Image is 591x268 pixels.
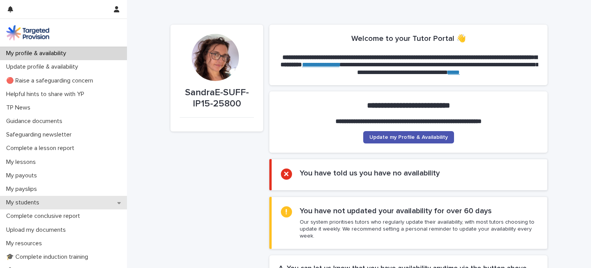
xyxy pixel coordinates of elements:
p: My payslips [3,185,43,193]
p: 🔴 Raise a safeguarding concern [3,77,99,84]
p: My profile & availability [3,50,72,57]
p: Safeguarding newsletter [3,131,78,138]
p: Our system prioritises tutors who regularly update their availability, with most tutors choosing ... [300,219,538,240]
img: M5nRWzHhSzIhMunXDL62 [6,25,49,40]
p: My resources [3,240,48,247]
span: Update my Profile & Availability [369,135,448,140]
p: My lessons [3,158,42,166]
p: Upload my documents [3,226,72,234]
p: Complete a lesson report [3,145,80,152]
p: Update profile & availability [3,63,84,71]
p: Helpful hints to share with YP [3,91,90,98]
p: Guidance documents [3,118,68,125]
a: Update my Profile & Availability [363,131,454,143]
h2: You have told us you have no availability [300,169,440,178]
p: My students [3,199,45,206]
h2: You have not updated your availability for over 60 days [300,206,492,216]
p: SandraE-SUFF-IP15-25800 [180,87,254,110]
p: TP News [3,104,37,111]
p: Complete conclusive report [3,212,86,220]
h2: Welcome to your Tutor Portal 👋 [351,34,466,43]
p: 🎓 Complete induction training [3,253,94,261]
p: My payouts [3,172,43,179]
